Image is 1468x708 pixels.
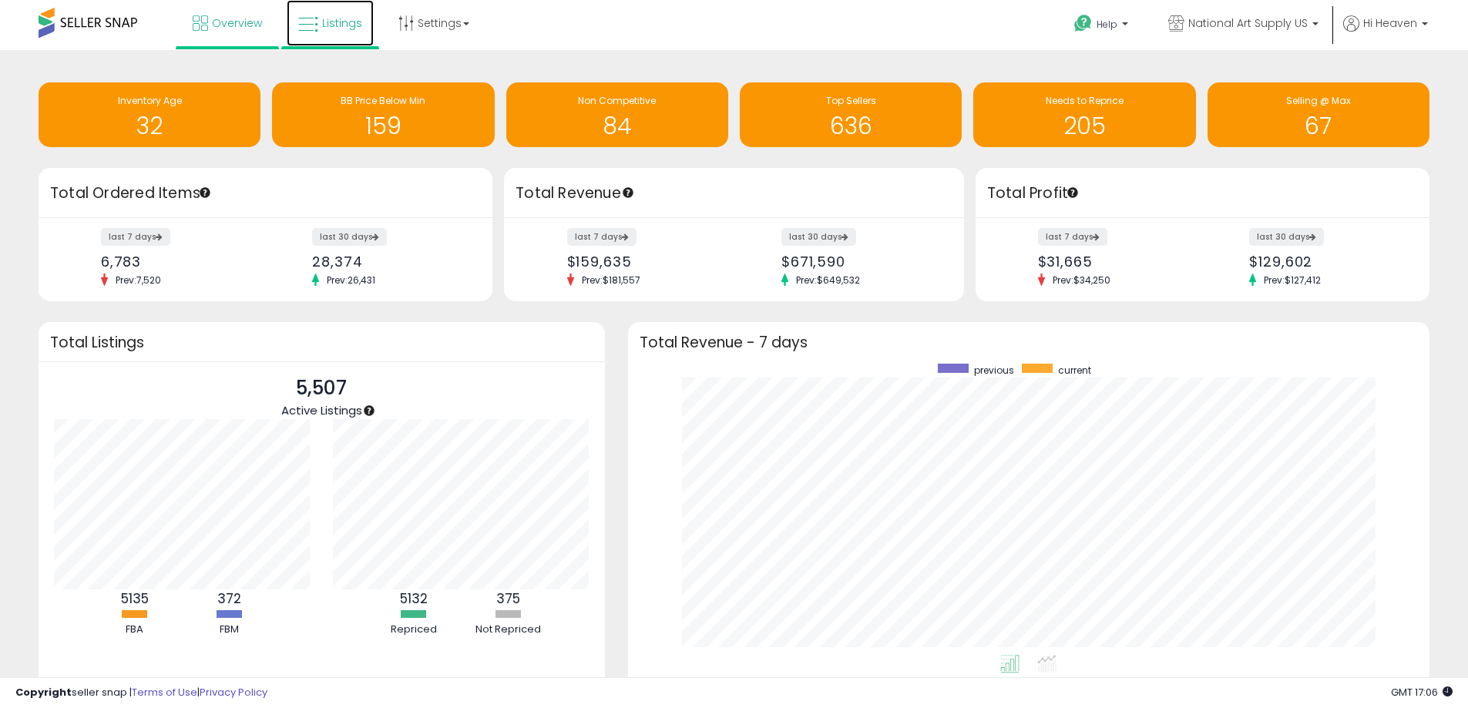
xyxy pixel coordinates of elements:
label: last 7 days [567,228,637,246]
a: Non Competitive 84 [506,82,728,147]
h3: Total Ordered Items [50,183,481,204]
span: Prev: $649,532 [788,273,868,287]
a: Help [1062,2,1144,50]
span: Prev: 7,520 [108,273,169,287]
span: National Art Supply US [1188,15,1308,31]
div: Tooltip anchor [198,186,212,200]
span: Listings [322,15,362,31]
div: seller snap | | [15,686,267,700]
span: BB Price Below Min [341,94,425,107]
b: 5132 [400,589,428,608]
h1: 67 [1215,113,1422,139]
h1: 205 [981,113,1188,139]
div: Tooltip anchor [621,186,635,200]
span: Selling @ Max [1286,94,1351,107]
label: last 30 days [312,228,387,246]
b: 375 [496,589,520,608]
span: Inventory Age [118,94,182,107]
div: $31,665 [1038,253,1191,270]
h1: 636 [747,113,954,139]
label: last 30 days [1249,228,1324,246]
label: last 7 days [101,228,170,246]
span: current [1058,364,1091,377]
div: 6,783 [101,253,254,270]
a: Inventory Age 32 [39,82,260,147]
div: $129,602 [1249,253,1402,270]
label: last 30 days [781,228,856,246]
h3: Total Revenue [516,183,952,204]
a: Hi Heaven [1343,15,1428,50]
a: Selling @ Max 67 [1208,82,1429,147]
a: Privacy Policy [200,685,267,700]
span: Prev: $127,412 [1256,273,1329,287]
div: $159,635 [567,253,723,270]
h1: 84 [514,113,721,139]
b: 5135 [121,589,149,608]
span: Needs to Reprice [1046,94,1124,107]
span: Prev: $34,250 [1045,273,1118,287]
h1: 32 [46,113,253,139]
div: Tooltip anchor [1066,186,1080,200]
h3: Total Profit [987,183,1418,204]
div: Tooltip anchor [362,404,376,418]
span: Hi Heaven [1363,15,1417,31]
span: Overview [212,15,262,31]
p: 5,507 [281,374,362,403]
a: BB Price Below Min 159 [272,82,494,147]
span: Help [1097,18,1117,31]
span: 2025-08-14 17:06 GMT [1391,685,1453,700]
h3: Total Revenue - 7 days [640,337,1418,348]
span: Prev: $181,557 [574,273,648,287]
a: Top Sellers 636 [740,82,962,147]
span: Active Listings [281,402,362,418]
span: Top Sellers [826,94,876,107]
div: FBA [89,622,181,637]
div: 28,374 [312,253,465,270]
div: Not Repriced [462,622,555,637]
h1: 159 [280,113,486,139]
span: previous [974,364,1014,377]
span: Non Competitive [578,94,656,107]
span: Prev: 26,431 [319,273,383,287]
strong: Copyright [15,685,72,700]
h3: Total Listings [50,337,593,348]
i: Get Help [1073,14,1093,33]
div: $671,590 [781,253,937,270]
div: FBM [183,622,276,637]
b: 372 [217,589,241,608]
a: Terms of Use [132,685,197,700]
div: Repriced [368,622,460,637]
a: Needs to Reprice 205 [973,82,1195,147]
label: last 7 days [1038,228,1107,246]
